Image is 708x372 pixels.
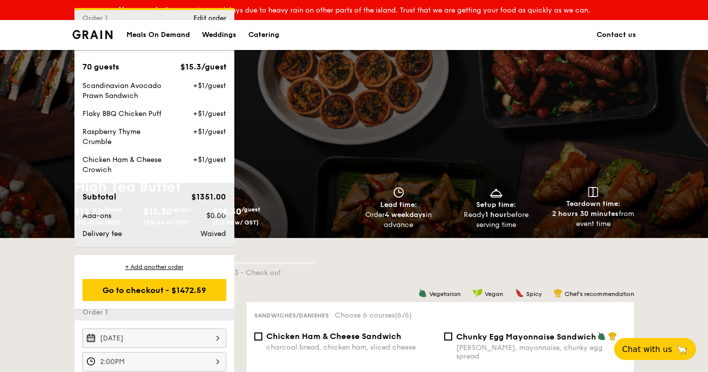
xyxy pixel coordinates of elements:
div: Do expect some delays due to heavy rain on other parts of the island. Trust that we are getting y... [118,4,590,16]
span: Chicken Ham & Cheese Sandwich [266,331,401,341]
span: +$1/guest [193,81,226,90]
span: Chunky Egg Mayonnaise Sandwich [456,332,596,341]
img: icon-teardown.65201eee.svg [588,187,598,197]
span: +$1/guest [193,109,226,118]
span: $15.30 [143,206,172,217]
input: Chicken Ham & Cheese Sandwichcharcoal bread, chicken ham, sliced cheese [254,332,262,340]
span: Sandwiches/Danishes [254,312,329,319]
span: Chicken Ham & Cheese Crowich [82,155,161,174]
input: Event time [82,352,226,371]
h1: High Tea Buffet [74,178,350,196]
span: (6/6) [395,311,412,319]
span: Order 1 [82,308,112,316]
input: Event date [82,328,226,348]
a: Weddings [196,20,242,50]
div: 3 - Check out [234,264,314,278]
span: ($19.95 w/ GST) [213,219,259,226]
a: Meals On Demand [120,20,196,50]
span: Lead time: [380,200,417,209]
div: $15.3/guest [180,61,226,73]
span: Raspberry Thyme Crumble [82,127,140,146]
span: Chef's recommendation [565,290,634,297]
img: icon-clock.2db775ea.svg [391,187,406,198]
span: ($13.41 w/ GST) [74,219,120,226]
img: icon-vegetarian.fe4039eb.svg [597,331,606,340]
span: Flaky BBQ Chicken Puff [82,109,161,118]
div: Go to checkout - $1472.59 [82,279,226,301]
img: icon-spicy.37a8142b.svg [515,288,524,297]
div: Meals On Demand [126,20,190,50]
button: Chat with us🦙 [614,338,696,360]
span: Edit order [193,14,226,22]
a: Logotype [72,30,113,39]
span: Spicy [526,290,542,297]
span: $12.30 [74,206,103,217]
h4: Heavy rain [118,4,163,16]
span: Teardown time: [566,199,621,208]
span: Setup time: [476,200,516,209]
input: Chunky Egg Mayonnaise Sandwich[PERSON_NAME], mayonnaise, chunky egg spread [444,332,452,340]
span: /guest [241,206,260,213]
div: Catering [248,20,279,50]
a: Contact us [597,20,636,50]
span: Vegetarian [429,290,461,297]
div: from event time [549,209,638,229]
img: icon-chef-hat.a58ddaea.svg [554,288,563,297]
strong: 4 weekdays [385,210,426,219]
img: icon-vegan.f8ff3823.svg [473,288,483,297]
span: /guest [172,206,191,213]
img: icon-dish.430c3a2e.svg [489,187,504,198]
div: Order in advance [354,210,444,230]
strong: 1 hour [485,210,507,219]
span: Scandinavian Avocado Prawn Sandwich [82,81,161,100]
span: +$1/guest [193,155,226,164]
span: Order 1 [82,14,112,22]
div: charcoal bread, chicken ham, sliced cheese [266,343,436,351]
div: [PERSON_NAME], mayonnaise, chunky egg spread [456,343,626,360]
div: Weddings [202,20,236,50]
div: Ready before serving time [451,210,541,230]
span: Chat with us [622,344,672,354]
img: icon-chef-hat.a58ddaea.svg [608,331,617,340]
div: + Add another order [82,263,226,271]
span: /guest [103,206,122,213]
span: Choose 6 courses [335,311,412,319]
strong: 2 hours 30 minutes [552,209,619,218]
span: 🦙 [676,343,688,355]
span: +$1/guest [193,127,226,136]
img: Grain [72,30,113,39]
span: ($16.68 w/ GST) [143,219,189,226]
span: $18.30 [213,206,241,217]
div: 70 guests [82,61,119,73]
span: Vegan [485,290,503,297]
a: Catering [242,20,285,50]
img: icon-vegetarian.fe4039eb.svg [418,288,427,297]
